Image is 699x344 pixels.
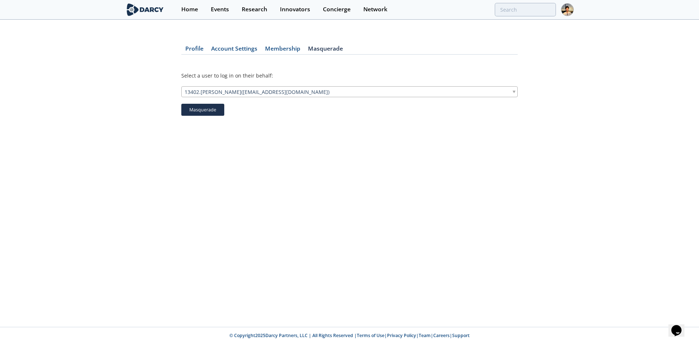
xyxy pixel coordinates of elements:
[185,87,329,97] span: 13402 . [PERSON_NAME] ( [EMAIL_ADDRESS][DOMAIN_NAME] )
[323,7,351,12] div: Concierge
[495,3,556,16] input: Advanced Search
[181,86,518,97] div: 13402.[PERSON_NAME]([EMAIL_ADDRESS][DOMAIN_NAME])
[207,46,261,55] a: Account Settings
[242,7,267,12] div: Research
[181,72,518,79] div: Select a user to log in on their behalf:
[357,332,384,339] a: Terms of Use
[261,46,304,55] a: Membership
[80,332,619,339] p: © Copyright 2025 Darcy Partners, LLC | All Rights Reserved | | | | |
[181,7,198,12] div: Home
[211,7,229,12] div: Events
[452,332,470,339] a: Support
[561,3,574,16] img: Profile
[280,7,310,12] div: Innovators
[125,3,165,16] img: logo-wide.svg
[363,7,387,12] div: Network
[419,332,431,339] a: Team
[181,46,207,55] a: Profile
[387,332,416,339] a: Privacy Policy
[304,46,347,55] a: Masquerade
[181,104,224,116] button: Masquerade
[433,332,450,339] a: Careers
[668,315,692,337] iframe: chat widget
